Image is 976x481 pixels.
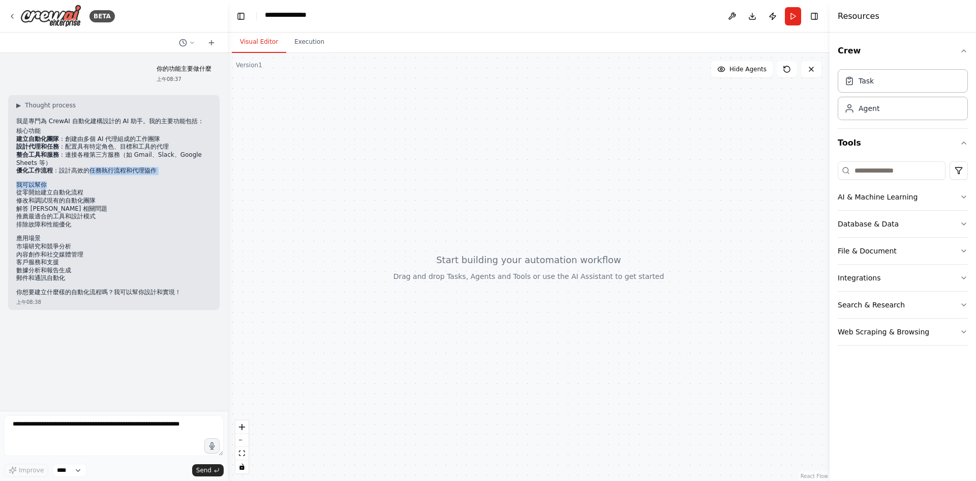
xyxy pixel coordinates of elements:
li: ：連接各種第三方服務（如 Gmail、Slack、Google Sheets 等） [16,151,211,167]
li: 修改和調試現有的自動化團隊 [16,197,211,205]
button: ▶Thought process [16,101,76,109]
span: Thought process [25,101,76,109]
button: Start a new chat [203,37,220,49]
div: Crew [838,65,968,128]
li: 市場研究和競爭分析 [16,243,211,251]
p: 我是專門為 CrewAI 自動化建構設計的 AI 助手。我的主要功能包括： [16,118,211,126]
li: 數據分析和報告生成 [16,267,211,275]
button: Hide Agents [711,61,773,77]
p: 你想要建立什麼樣的自動化流程嗎？我可以幫你設計和實現！ [16,289,211,297]
span: Hide Agents [729,65,767,73]
p: 你的功能主要做什麼 [157,65,211,73]
strong: 整合工具和服務 [16,151,59,158]
div: Tools [838,157,968,354]
button: Tools [838,129,968,157]
span: Send [196,466,211,474]
li: 排除故障和性能優化 [16,221,211,229]
button: fit view [235,447,249,460]
button: File & Document [838,238,968,264]
button: zoom out [235,434,249,447]
button: Crew [838,37,968,65]
li: 客戶服務和支援 [16,259,211,267]
a: React Flow attribution [801,473,828,479]
strong: 優化工作流程 [16,167,53,174]
strong: 設計代理和任務 [16,143,59,150]
button: toggle interactivity [235,460,249,473]
h4: Resources [838,10,879,22]
button: Visual Editor [232,32,286,53]
div: 上午08:37 [157,75,211,83]
div: 上午08:38 [16,298,211,306]
button: Database & Data [838,211,968,237]
div: BETA [89,10,115,22]
button: Execution [286,32,332,53]
div: Agent [859,103,879,114]
button: zoom in [235,420,249,434]
li: 郵件和通訊自動化 [16,274,211,282]
button: Integrations [838,265,968,291]
h2: 核心功能 [16,127,211,135]
li: 從零開始建立自動化流程 [16,189,211,197]
h2: 應用場景 [16,235,211,243]
div: Version 1 [236,61,262,69]
li: 推薦最適合的工具和設計模式 [16,213,211,221]
li: 解答 [PERSON_NAME] 相關問題 [16,205,211,213]
div: Task [859,76,874,86]
button: Send [192,464,224,476]
button: Hide left sidebar [234,9,248,23]
button: Search & Research [838,292,968,318]
span: Improve [19,466,44,474]
span: ▶ [16,101,21,109]
button: Switch to previous chat [175,37,199,49]
strong: 建立自動化團隊 [16,135,59,143]
nav: breadcrumb [265,10,330,22]
li: ：創建由多個 AI 代理組成的工作團隊 [16,135,211,144]
button: Web Scraping & Browsing [838,319,968,345]
li: ：配置具有特定角色、目標和工具的代理 [16,143,211,151]
li: 內容創作和社交媒體管理 [16,251,211,259]
h2: 我可以幫你 [16,181,211,189]
button: Click to speak your automation idea [204,438,220,454]
div: React Flow controls [235,420,249,473]
li: ：設計高效的任務執行流程和代理協作 [16,167,211,175]
button: Improve [4,464,48,477]
img: Logo [20,5,81,27]
button: AI & Machine Learning [838,184,968,210]
button: Hide right sidebar [807,9,821,23]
